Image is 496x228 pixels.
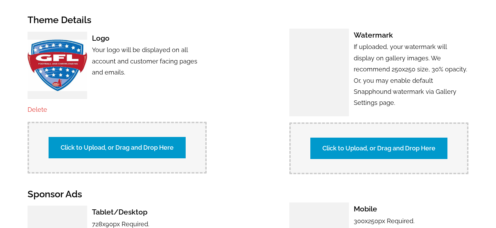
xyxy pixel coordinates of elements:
[310,138,447,159] label: Click to Upload, or Drag and Drop Here
[354,202,468,216] h3: Mobile
[92,44,207,99] p: Your logo will be displayed on all account and customer facing pages and emails.
[28,186,468,203] h2: Sponsor Ads
[28,106,47,113] a: Delete
[92,32,207,45] h3: Logo
[28,12,468,29] h2: Theme Details
[354,41,468,108] p: If uploaded, your watermark will display on gallery images. We recommend 250x250 size, 30% opacit...
[92,206,207,219] h3: Tablet/Desktop
[49,137,186,158] label: Click to Upload, or Drag and Drop Here
[28,40,87,91] img: gfl%2Fbuford%2Fgallery%2Fundefined%2F19d4aa5c-8a6c-4db2-be1c-feb95b59e713
[354,29,468,42] h3: Watermark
